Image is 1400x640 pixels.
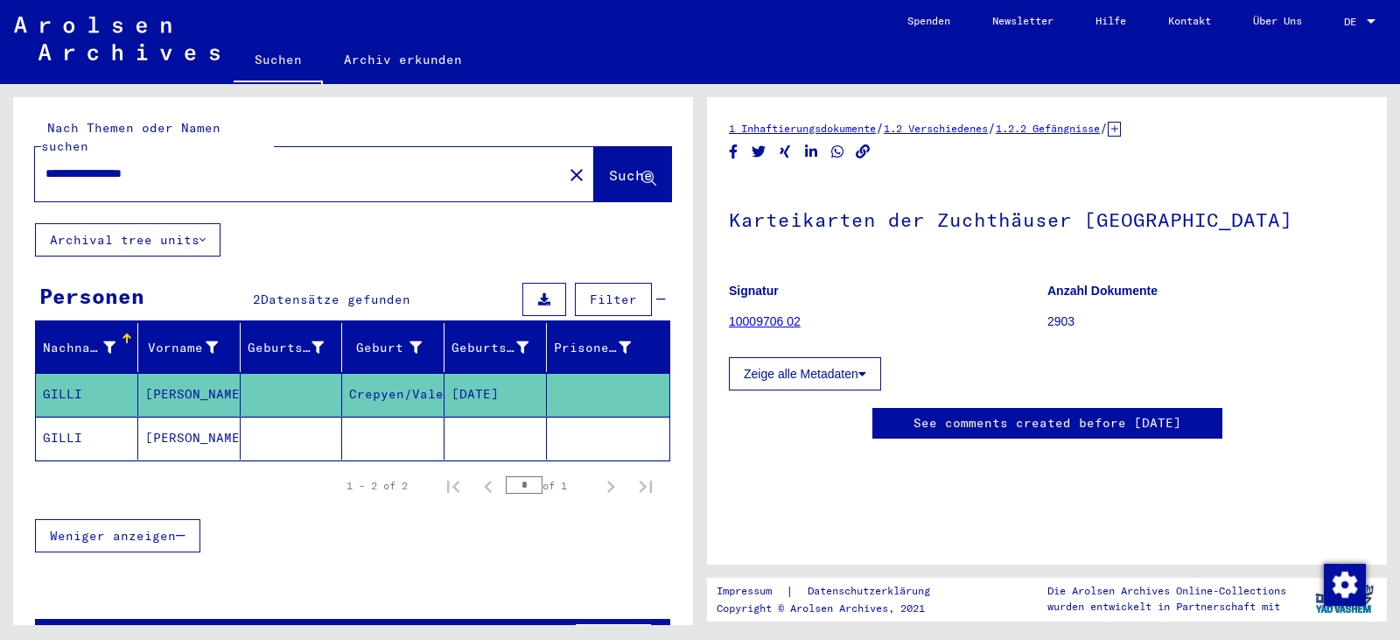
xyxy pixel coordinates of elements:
span: / [876,120,884,136]
a: 1.2 Verschiedenes [884,122,988,135]
button: First page [436,468,471,503]
mat-header-cell: Prisoner # [547,323,669,372]
button: Share on Facebook [724,141,743,163]
span: / [988,120,996,136]
span: Suche [609,166,653,184]
b: Signatur [729,284,779,298]
div: Nachname [43,334,137,362]
button: Clear [559,157,594,192]
button: Zeige alle Metadaten [729,357,881,390]
mat-cell: Crepyen/Valeis/Valois [342,373,444,416]
mat-cell: [PERSON_NAME] [138,417,241,460]
div: Prisoner # [554,339,631,357]
img: Arolsen_neg.svg [14,17,220,60]
span: / [1100,120,1108,136]
a: Impressum [717,582,786,601]
h1: Karteikarten der Zuchthäuser [GEOGRAPHIC_DATA] [729,179,1365,257]
a: Archiv erkunden [323,39,483,81]
span: DE [1344,16,1363,28]
div: Geburtsname [248,339,325,357]
button: Suche [594,147,671,201]
button: Share on Xing [776,141,794,163]
button: Filter [575,283,652,316]
mat-label: Nach Themen oder Namen suchen [41,120,220,154]
div: | [717,582,951,601]
b: Anzahl Dokumente [1047,284,1158,298]
p: 2903 [1047,313,1365,331]
mat-header-cell: Geburtsname [241,323,343,372]
mat-icon: close [566,165,587,186]
mat-cell: [PERSON_NAME] [138,373,241,416]
a: Datenschutzerklärung [794,582,951,601]
p: Die Arolsen Archives Online-Collections [1047,583,1286,599]
button: Share on WhatsApp [829,141,847,163]
div: Geburt‏ [349,339,422,357]
div: Prisoner # [554,334,653,362]
p: Copyright © Arolsen Archives, 2021 [717,601,951,616]
button: Last page [628,468,663,503]
mat-header-cell: Geburt‏ [342,323,444,372]
span: Weniger anzeigen [50,528,176,544]
img: Zustimmung ändern [1324,564,1366,606]
a: See comments created before [DATE] [913,414,1181,433]
div: Geburtsdatum [451,334,550,362]
mat-header-cell: Nachname [36,323,138,372]
div: Vorname [145,339,218,357]
div: Nachname [43,339,115,357]
button: Copy link [854,141,872,163]
span: Filter [590,292,637,307]
a: Suchen [234,39,323,84]
a: 1.2.2 Gefängnisse [996,122,1100,135]
img: yv_logo.png [1312,577,1377,621]
button: Weniger anzeigen [35,519,200,552]
button: Share on LinkedIn [802,141,821,163]
div: Geburtsname [248,334,346,362]
div: 1 – 2 of 2 [346,478,408,494]
div: Geburt‏ [349,334,444,362]
span: Datensätze gefunden [261,292,410,307]
div: Personen [39,280,144,312]
mat-header-cell: Vorname [138,323,241,372]
a: 1 Inhaftierungsdokumente [729,122,876,135]
button: Next page [593,468,628,503]
mat-header-cell: Geburtsdatum [444,323,547,372]
div: of 1 [506,477,593,494]
p: wurden entwickelt in Partnerschaft mit [1047,599,1286,615]
button: Share on Twitter [750,141,768,163]
div: Vorname [145,334,240,362]
button: Previous page [471,468,506,503]
mat-cell: GILLI [36,417,138,460]
span: 2 [253,292,261,307]
button: Archival tree units [35,223,220,257]
div: Geburtsdatum [451,339,528,357]
mat-cell: [DATE] [444,373,547,416]
a: 10009706 02 [729,314,801,328]
mat-cell: GILLI [36,373,138,416]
